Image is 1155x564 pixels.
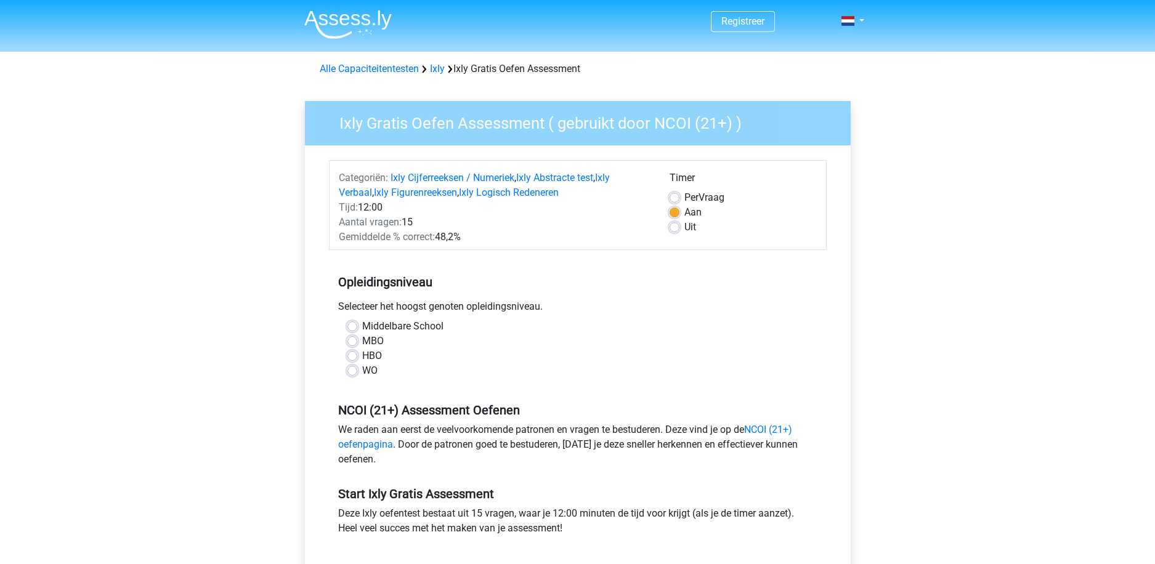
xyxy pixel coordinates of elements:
a: Ixly Abstracte test [516,172,593,183]
a: Ixly Figurenreeksen [374,187,457,198]
h3: Ixly Gratis Oefen Assessment ( gebruikt door NCOI (21+) ) [325,109,841,133]
h5: NCOI (21+) Assessment Oefenen [338,403,817,417]
a: Registreer [721,15,764,27]
img: Assessly [304,10,392,39]
a: Ixly Logisch Redeneren [459,187,559,198]
div: , , , , [330,171,660,200]
div: Selecteer het hoogst genoten opleidingsniveau. [329,299,827,319]
label: HBO [362,348,382,363]
label: Middelbare School [362,319,444,334]
label: WO [362,363,378,378]
span: Per [684,191,699,203]
span: Categoriën: [339,172,388,183]
div: 15 [330,215,660,230]
div: 12:00 [330,200,660,215]
div: We raden aan eerst de veelvoorkomende patronen en vragen te bestuderen. Deze vind je op de . Door... [329,422,827,472]
label: Aan [684,205,702,220]
a: Alle Capaciteitentesten [320,63,419,75]
span: Tijd: [339,201,358,213]
label: MBO [362,334,384,348]
a: Ixly Cijferreeksen / Numeriek [391,172,514,183]
span: Aantal vragen: [339,216,402,228]
span: Gemiddelde % correct: [339,231,435,243]
a: Ixly [430,63,445,75]
label: Vraag [684,190,724,205]
div: 48,2% [330,230,660,244]
label: Uit [684,220,696,235]
div: Deze Ixly oefentest bestaat uit 15 vragen, waar je 12:00 minuten de tijd voor krijgt (als je de t... [329,506,827,541]
h5: Start Ixly Gratis Assessment [338,486,817,501]
h5: Opleidingsniveau [338,270,817,294]
div: Timer [670,171,817,190]
div: Ixly Gratis Oefen Assessment [315,62,841,76]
